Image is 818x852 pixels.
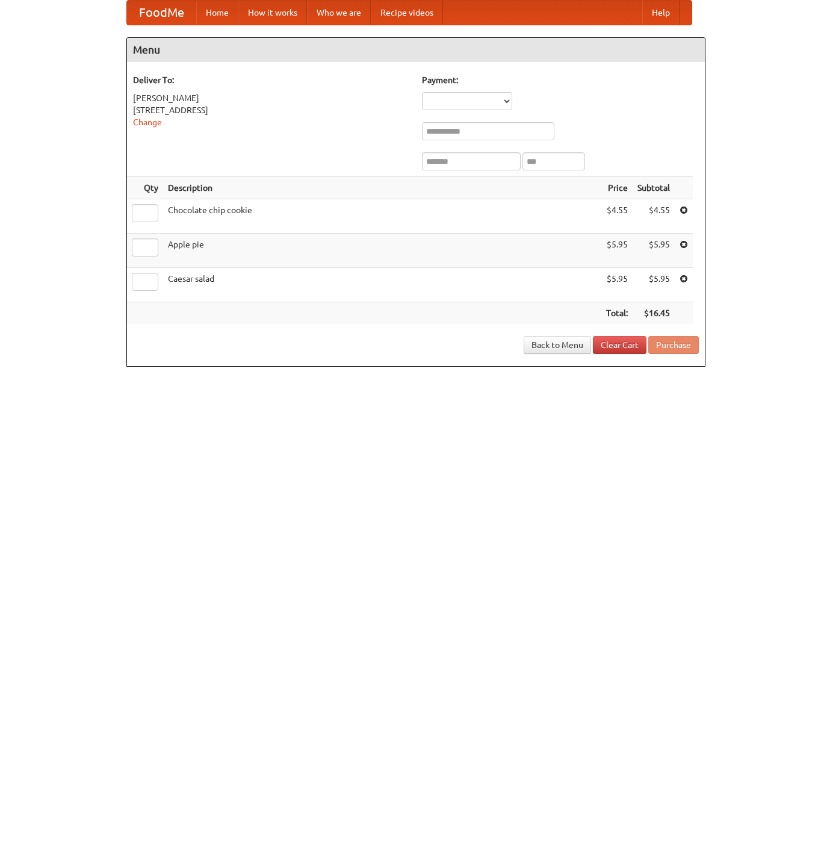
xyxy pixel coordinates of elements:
[648,336,699,354] button: Purchase
[601,268,633,302] td: $5.95
[633,199,675,234] td: $4.55
[133,92,410,104] div: [PERSON_NAME]
[633,234,675,268] td: $5.95
[163,177,601,199] th: Description
[307,1,371,25] a: Who we are
[633,268,675,302] td: $5.95
[163,199,601,234] td: Chocolate chip cookie
[524,336,591,354] a: Back to Menu
[133,117,162,127] a: Change
[127,177,163,199] th: Qty
[601,302,633,325] th: Total:
[371,1,443,25] a: Recipe videos
[601,234,633,268] td: $5.95
[127,1,196,25] a: FoodMe
[601,177,633,199] th: Price
[163,268,601,302] td: Caesar salad
[196,1,238,25] a: Home
[633,302,675,325] th: $16.45
[133,74,410,86] h5: Deliver To:
[133,104,410,116] div: [STREET_ADDRESS]
[163,234,601,268] td: Apple pie
[593,336,646,354] a: Clear Cart
[422,74,699,86] h5: Payment:
[642,1,680,25] a: Help
[633,177,675,199] th: Subtotal
[601,199,633,234] td: $4.55
[238,1,307,25] a: How it works
[127,38,705,62] h4: Menu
